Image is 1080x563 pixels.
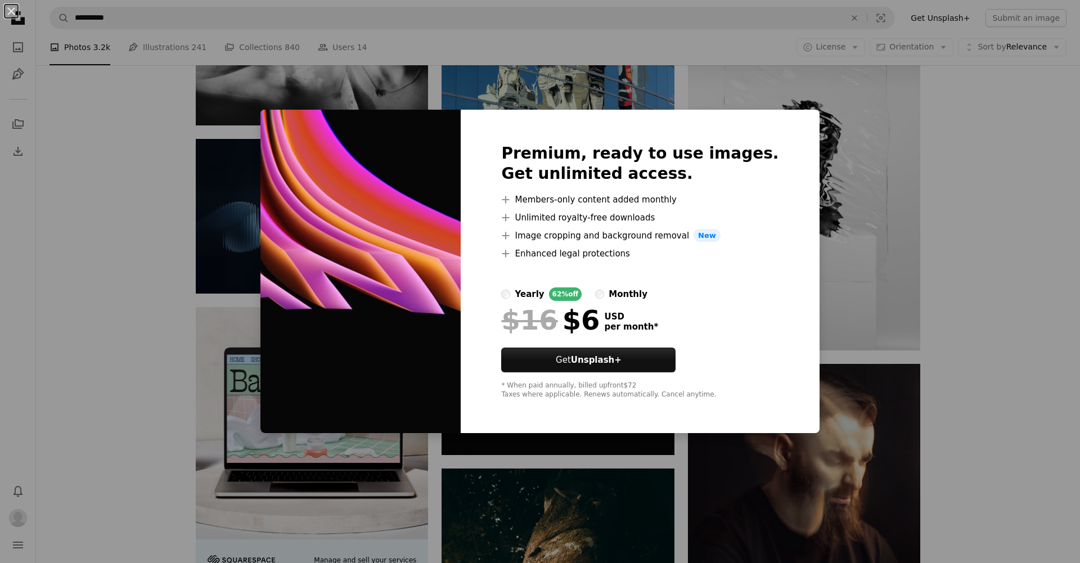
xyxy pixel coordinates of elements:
[501,305,600,335] div: $6
[515,287,544,301] div: yearly
[571,355,622,365] strong: Unsplash+
[694,229,721,242] span: New
[501,381,778,399] div: * When paid annually, billed upfront $72 Taxes where applicable. Renews automatically. Cancel any...
[604,322,658,332] span: per month *
[260,110,461,434] img: premium_photo-1687202582037-47767286e0a8
[501,211,778,224] li: Unlimited royalty-free downloads
[501,247,778,260] li: Enhanced legal protections
[501,193,778,206] li: Members-only content added monthly
[501,348,676,372] a: GetUnsplash+
[549,287,582,301] div: 62% off
[501,143,778,184] h2: Premium, ready to use images. Get unlimited access.
[609,287,647,301] div: monthly
[595,290,604,299] input: monthly
[501,305,557,335] span: $16
[604,312,658,322] span: USD
[501,290,510,299] input: yearly62%off
[501,229,778,242] li: Image cropping and background removal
